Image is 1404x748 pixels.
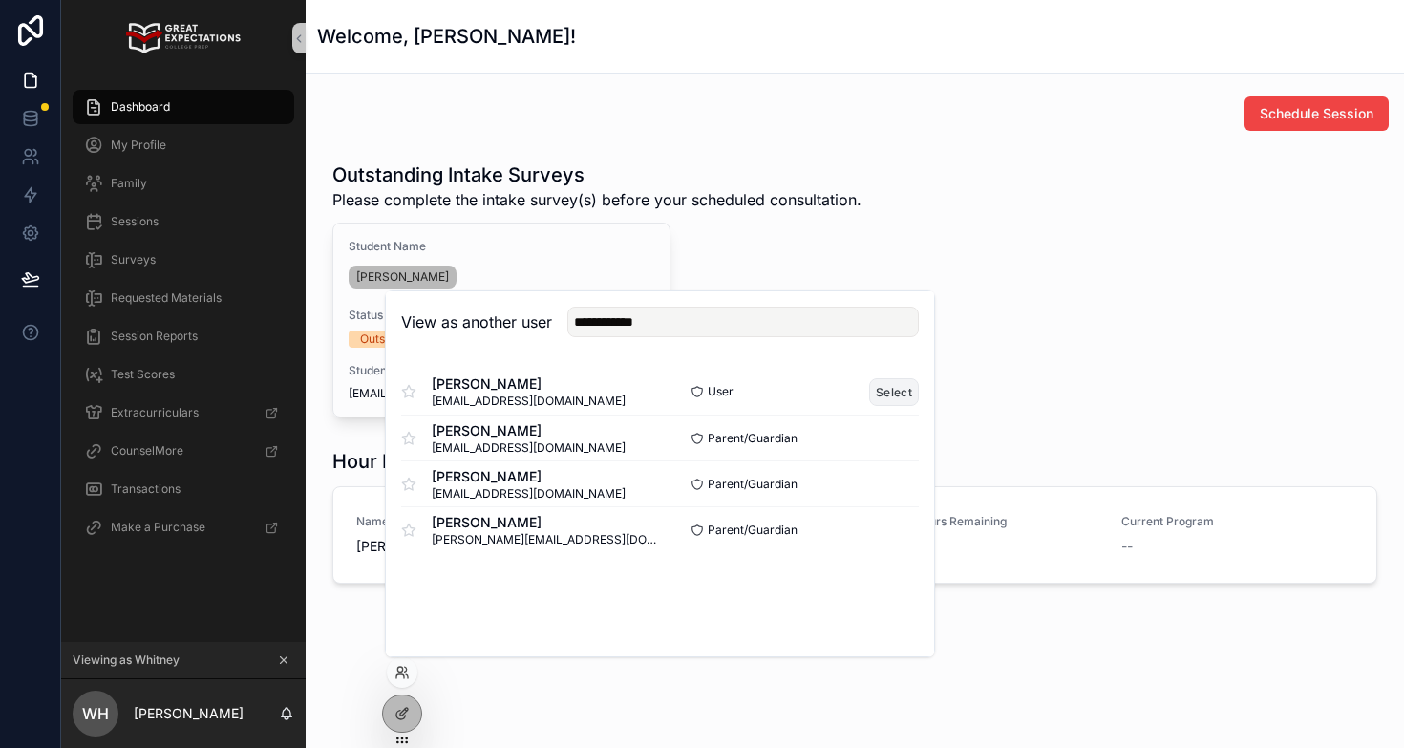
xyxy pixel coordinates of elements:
[349,239,654,254] span: Student Name
[111,443,183,459] span: CounselMore
[73,472,294,506] a: Transactions
[708,523,798,538] span: Parent/Guardian
[73,204,294,239] a: Sessions
[349,266,457,289] a: [PERSON_NAME]
[866,537,1098,556] span: 0.00
[356,514,588,529] span: Name
[349,386,654,401] span: [EMAIL_ADDRESS][DOMAIN_NAME]
[111,405,199,420] span: Extracurriculars
[708,431,798,446] span: Parent/Guardian
[1244,96,1389,131] button: Schedule Session
[111,520,205,535] span: Make a Purchase
[1121,537,1133,556] span: --
[356,537,588,556] span: [PERSON_NAME]
[869,378,919,406] button: Select
[432,440,626,456] span: [EMAIL_ADDRESS][DOMAIN_NAME]
[111,176,147,191] span: Family
[73,281,294,315] a: Requested Materials
[82,702,109,725] span: WH
[708,384,734,399] span: User
[708,477,798,492] span: Parent/Guardian
[360,331,425,348] div: Outstanding
[1260,104,1373,123] span: Schedule Session
[73,434,294,468] a: CounselMore
[73,243,294,277] a: Surveys
[126,23,240,53] img: App logo
[432,532,660,547] span: [PERSON_NAME][EMAIL_ADDRESS][DOMAIN_NAME]
[73,319,294,353] a: Session Reports
[111,367,175,382] span: Test Scores
[432,394,626,409] span: [EMAIL_ADDRESS][DOMAIN_NAME]
[349,363,654,378] span: Student Email
[432,513,660,532] span: [PERSON_NAME]
[356,269,449,285] span: [PERSON_NAME]
[1121,514,1353,529] span: Current Program
[73,395,294,430] a: Extracurriculars
[111,138,166,153] span: My Profile
[61,76,306,569] div: scrollable content
[432,374,626,394] span: [PERSON_NAME]
[432,467,626,486] span: [PERSON_NAME]
[432,421,626,440] span: [PERSON_NAME]
[73,510,294,545] a: Make a Purchase
[134,704,244,723] p: [PERSON_NAME]
[111,99,170,115] span: Dashboard
[73,652,180,668] span: Viewing as Whitney
[866,514,1098,529] span: Founder Hours Remaining
[73,90,294,124] a: Dashboard
[317,23,576,50] h1: Welcome, [PERSON_NAME]!
[332,448,455,475] h1: Hour Balance
[73,166,294,201] a: Family
[332,161,862,188] h1: Outstanding Intake Surveys
[111,252,156,267] span: Surveys
[73,128,294,162] a: My Profile
[332,188,862,211] span: Please complete the intake survey(s) before your scheduled consultation.
[111,329,198,344] span: Session Reports
[111,290,222,306] span: Requested Materials
[111,214,159,229] span: Sessions
[111,481,181,497] span: Transactions
[349,308,654,323] span: Status
[401,310,552,333] h2: View as another user
[432,486,626,502] span: [EMAIL_ADDRESS][DOMAIN_NAME]
[73,357,294,392] a: Test Scores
